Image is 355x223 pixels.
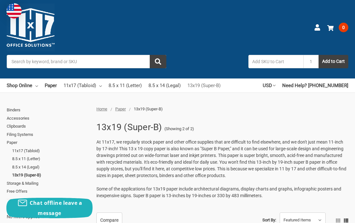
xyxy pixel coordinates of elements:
[148,78,181,93] a: 8.5 x 14 (Legal)
[115,107,126,111] a: Paper
[7,187,89,196] a: Free Offers
[134,107,163,111] span: 13x19 (Super-B)
[7,122,89,130] a: Clipboards
[7,106,89,114] a: Binders
[327,19,348,36] a: 0
[339,23,348,32] span: 0
[96,107,107,111] a: Home
[30,199,82,217] span: Chat offline leave a message
[282,78,348,93] a: Need Help? [PHONE_NUMBER]
[12,155,89,163] a: 8.5 x 11 (Letter)
[7,179,89,188] a: Storage & Mailing
[12,163,89,171] a: 8.5 x 14 (Legal)
[187,78,221,93] a: 13x19 (Super-B)
[164,126,194,132] span: (Showing 2 of 2)
[263,78,276,93] a: USD
[96,186,341,198] span: Some of the applications for 13x19 paper include architectural diagrams, display charts and graph...
[12,171,89,179] a: 13x19 (Super-B)
[7,114,89,123] a: Accessories
[7,130,89,139] a: Filing Systems
[7,4,55,51] img: 11x17.com
[64,78,102,93] a: 11x17 (Tabloid)
[96,119,162,136] h1: 13x19 (Super-B)
[319,55,348,68] button: Add to Cart
[7,138,89,147] a: Paper
[45,78,57,93] a: Paper
[96,139,346,178] span: At 11x17, we regularly stock paper and other office supplies that are difficult to find elsewhere...
[7,55,166,68] input: Search by keyword, brand or SKU
[302,206,355,223] iframe: Google Customer Reviews
[6,3,22,19] img: duty and tax information for United States
[6,198,93,218] button: Chat offline leave a message
[109,78,142,93] a: 8.5 x 11 (Letter)
[248,55,303,68] input: Add SKU to Cart
[7,78,38,93] a: Shop Online
[12,147,89,155] a: 11x17 (Tabloid)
